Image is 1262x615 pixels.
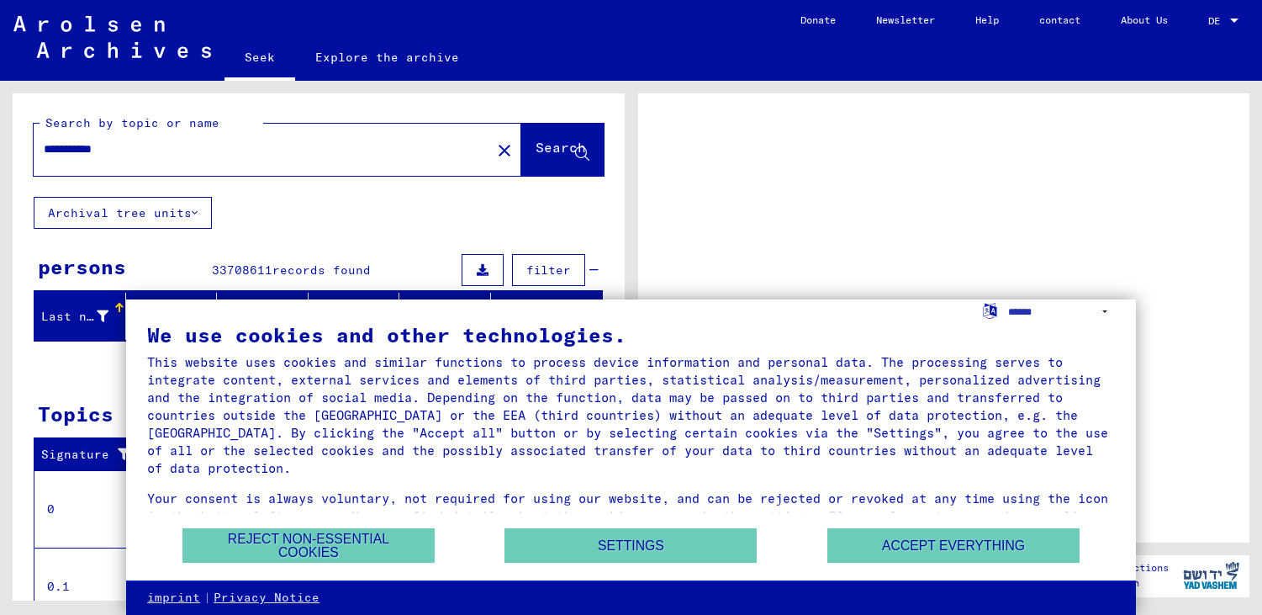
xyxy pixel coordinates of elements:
img: yv_logo.png [1180,554,1243,596]
font: We use cookies and other technologies. [147,322,626,347]
button: Archival tree units [34,197,212,229]
button: Clear [488,133,521,167]
font: 33708611 [212,262,272,278]
font: Reject non-essential cookies [228,532,389,559]
button: Reject non-essential cookies [182,528,435,563]
font: Archival tree units [48,205,192,220]
font: Search [536,139,586,156]
font: persons [38,254,126,279]
label: Select language [981,302,999,318]
font: This website uses cookies and similar functions to process device information and personal data. ... [147,354,1108,476]
font: Donate [800,13,836,26]
a: Seek [224,37,295,81]
mat-header-cell: First name [126,293,218,340]
button: Settings [504,528,757,563]
font: Explore the archive [315,50,459,65]
mat-header-cell: Last name [34,293,126,340]
button: Accept everything [827,528,1080,563]
select: Select language [1008,300,1115,324]
font: Seek [245,50,275,65]
font: filter [526,262,571,278]
font: imprint [147,590,200,605]
font: Privacy Notice [214,590,319,605]
font: contact [1039,13,1080,26]
mat-header-cell: Prisoner # [491,293,602,340]
a: imprint [147,590,200,607]
font: Your consent is always voluntary, not required for using our website, and can be rejected or revo... [147,490,1108,524]
font: Last name [41,309,109,324]
font: Newsletter [876,13,935,26]
font: Settings [598,538,664,553]
mat-header-cell: Birth [309,293,400,340]
a: Explore the archive [295,37,479,77]
font: 0 [47,501,55,517]
button: Search [521,124,604,176]
font: Help [975,13,999,26]
img: Arolsen_neg.svg [13,16,211,58]
mat-icon: close [494,140,515,161]
font: 0.1 [47,579,70,594]
font: Topics [38,401,114,427]
font: Signature [41,447,109,462]
mat-header-cell: birth date [399,293,491,340]
button: filter [512,254,585,286]
font: Accept everything [882,538,1025,553]
mat-header-cell: Birth name [217,293,309,340]
div: Signature [41,442,154,469]
font: Search by topic or name [45,115,219,130]
font: About Us [1121,13,1168,26]
div: Last name [41,303,129,330]
a: Privacy Notice [214,590,319,607]
font: DE [1208,14,1220,27]
font: records found [272,262,371,278]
